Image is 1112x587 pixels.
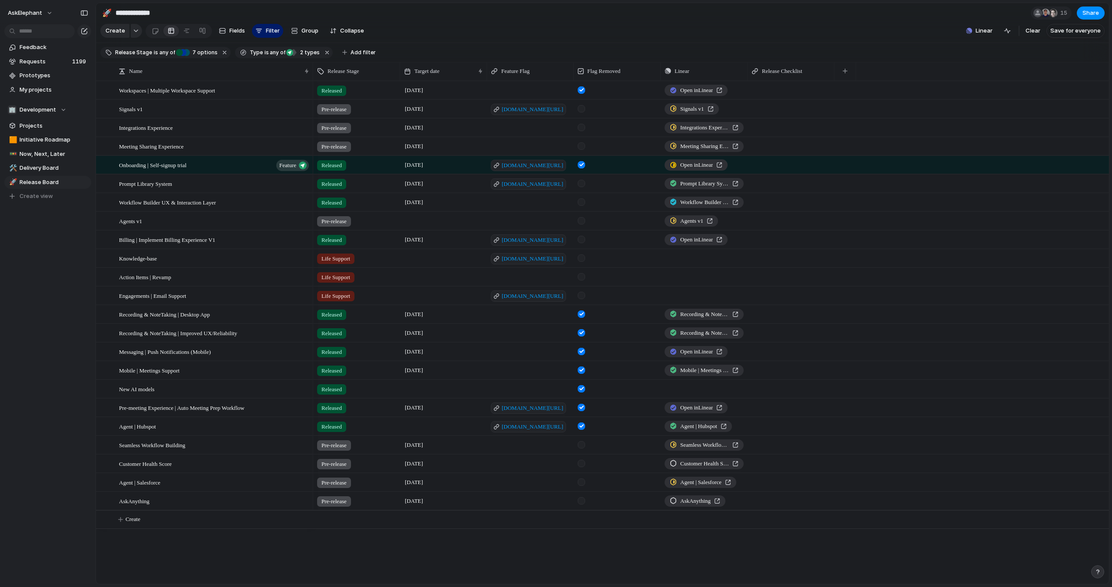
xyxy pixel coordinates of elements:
button: 🟧 [8,135,17,144]
span: Feature [279,159,296,171]
span: Filter [266,26,280,35]
span: Release Checklist [762,67,802,76]
span: Released [321,329,342,338]
span: [DATE] [403,178,425,189]
span: Billing | Implement Billing Experience V1 [119,234,215,244]
span: Prototypes [20,71,88,80]
span: Mobile | Meetings Support [680,366,729,375]
span: Fields [229,26,245,35]
button: 🚥 [8,150,17,158]
span: Meeting Sharing Experience [680,142,729,151]
span: Seamless Workflow Building [119,440,185,450]
span: 1199 [72,57,88,66]
span: 7 [190,49,197,56]
button: Save for everyone [1046,24,1105,38]
span: [DATE] [403,160,425,170]
span: [DATE] [403,104,425,114]
a: Agent | Hubspot [665,421,732,432]
a: Recording & NoteTaking | UX Enhancements [665,327,744,339]
span: Pre-release [321,124,347,132]
button: Filter [252,24,283,38]
button: Add filter [337,46,381,59]
span: Customer Health Score [119,458,172,468]
div: 🛠️Delivery Board [4,162,91,175]
span: [DATE] [403,346,425,357]
span: Recording & NoteTaking | Improved UX/Reliability [119,328,237,338]
span: [DATE] [403,141,425,152]
span: Open in Linear [680,235,713,244]
a: Open inLinear [665,159,728,171]
span: Mobile | Meetings Support [119,365,179,375]
button: 🛠️ [8,164,17,172]
span: Now, Next, Later [20,150,88,158]
span: [DATE] [403,458,425,469]
span: Pre-release [321,105,347,114]
button: Create view [4,190,91,203]
div: 🟧 [9,135,15,145]
span: Seamless Workflow Building [680,441,729,449]
span: Workflow Builder UX & Interaction Layer [119,197,216,207]
span: Feature Flag [501,67,530,76]
span: [DATE] [403,234,425,245]
span: Release Stage [328,67,359,76]
span: Agents v1 [680,217,703,225]
button: Linear [963,24,996,37]
span: AskElephant [8,9,42,17]
span: Pre-release [321,460,347,468]
div: 🛠️ [9,163,15,173]
button: Collapse [326,24,367,38]
span: [DOMAIN_NAME][URL] [502,254,563,263]
span: Prompt Library System [680,179,729,188]
span: [DATE] [403,365,425,376]
div: 🚀 [9,177,15,187]
span: [DATE] [403,477,425,488]
a: Agents v1 [665,215,718,227]
span: Workflow Builder UX & Interaction Layer [680,198,729,207]
button: 🚀 [8,178,17,187]
span: Pre-meeting Experience | Auto Meeting Prep Workflow [119,402,245,412]
a: 🟧Initiative Roadmap [4,133,91,146]
span: Agents v1 [119,216,142,226]
button: isany of [152,48,177,57]
button: isany of [263,48,288,57]
button: Clear [1022,24,1044,38]
span: Released [321,86,342,95]
span: Share [1082,9,1099,17]
span: My projects [20,86,88,94]
a: [DOMAIN_NAME][URL] [491,421,566,432]
span: Agent | Hubspot [119,421,156,431]
span: Action Items | Revamp [119,272,171,282]
a: Recording & NoteTaking | Desktop App [665,309,744,320]
span: [DATE] [403,122,425,133]
a: Seamless Workflow Building [665,439,744,451]
a: Prompt Library System [665,178,744,189]
span: Released [321,310,342,319]
span: Create view [20,192,53,201]
span: [DOMAIN_NAME][URL] [502,105,563,114]
a: Integrations Experience [665,122,744,133]
span: options [190,49,218,56]
span: Target date [414,67,440,76]
button: 2 types [286,48,321,57]
span: [DATE] [403,402,425,413]
button: Share [1077,7,1105,20]
a: Customer Health Score [665,458,744,469]
span: AskAnything [680,497,711,505]
button: Create [100,24,129,38]
a: [DOMAIN_NAME][URL] [491,290,566,302]
span: Clear [1026,26,1040,35]
span: Pre-release [321,142,347,151]
span: 15 [1060,9,1070,17]
a: My projects [4,83,91,96]
a: Signals v1 [665,103,719,115]
span: Released [321,404,342,412]
span: Group [301,26,318,35]
span: Released [321,385,342,394]
span: Meeting Sharing Experience [119,141,184,151]
span: Released [321,180,342,188]
button: Feature [276,160,309,171]
a: Projects [4,119,91,132]
span: [DATE] [403,328,425,338]
a: [DOMAIN_NAME][URL] [491,253,566,264]
span: Projects [20,122,88,130]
